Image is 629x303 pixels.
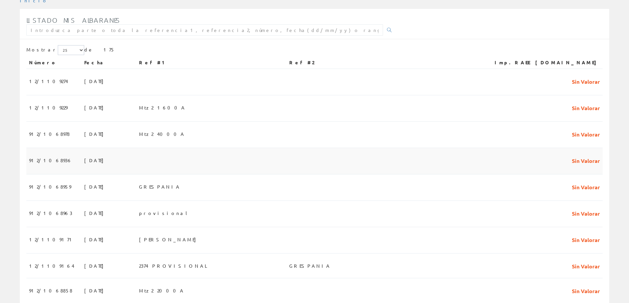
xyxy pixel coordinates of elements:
span: Mtz2 2000A [139,285,185,296]
span: Sin Valorar [572,76,600,87]
span: GRESPANIA [289,260,331,271]
span: 12/1109229 [29,102,67,113]
span: GRESPANIA [139,181,181,192]
span: [PERSON_NAME] [139,234,199,245]
span: Mtz2 1600A [139,102,186,113]
span: Listado mis albaranes [26,16,121,24]
th: Ref #1 [136,57,286,69]
span: 912/1068963 [29,207,72,219]
span: Sin Valorar [572,155,600,166]
th: Ref #2 [287,57,483,69]
span: Sin Valorar [572,260,600,271]
span: Sin Valorar [572,181,600,192]
select: Mostrar [58,45,84,55]
span: [DATE] [84,207,107,219]
span: 912/1068959 [29,181,71,192]
span: [DATE] [84,102,107,113]
span: [DATE] [84,260,107,271]
span: [DATE] [84,128,107,139]
span: 2374 PROVISIONAL [139,260,210,271]
span: Sin Valorar [572,207,600,219]
label: Mostrar [26,45,84,55]
span: 12/1109274 [29,76,68,87]
div: de 175 [26,45,603,57]
span: [DATE] [84,76,107,87]
span: 912/1068978 [29,128,70,139]
span: provisional [139,207,190,219]
span: 912/1068936 [29,155,72,166]
span: 912/1068858 [29,285,72,296]
span: Mtz2 4000A [139,128,185,139]
span: 12/1109171 [29,234,75,245]
span: [DATE] [84,285,107,296]
th: Imp.RAEE [483,57,533,69]
span: Sin Valorar [572,102,600,113]
span: [DATE] [84,234,107,245]
input: Introduzca parte o toda la referencia1, referencia2, número, fecha(dd/mm/yy) o rango de fechas(dd... [26,24,383,36]
span: Sin Valorar [572,285,600,296]
span: Sin Valorar [572,234,600,245]
span: [DATE] [84,155,107,166]
span: 12/1109164 [29,260,74,271]
span: Sin Valorar [572,128,600,139]
th: [DOMAIN_NAME] [533,57,603,69]
th: Número [26,57,82,69]
th: Fecha [82,57,136,69]
span: [DATE] [84,181,107,192]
